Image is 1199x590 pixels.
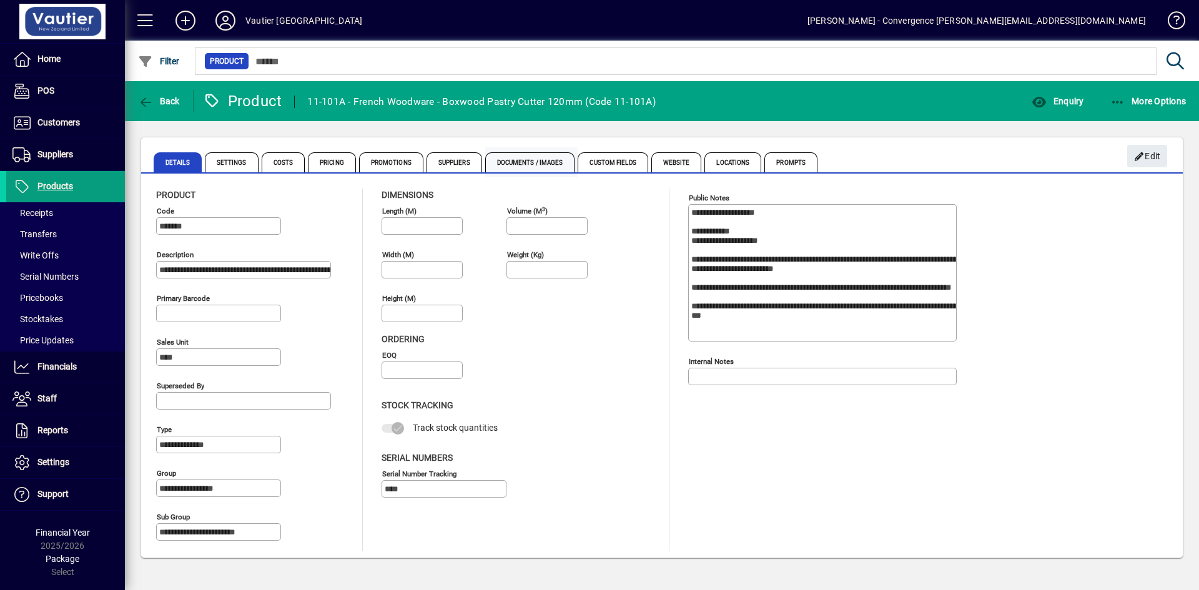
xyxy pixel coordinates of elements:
[12,272,79,282] span: Serial Numbers
[37,425,68,435] span: Reports
[36,528,90,538] span: Financial Year
[157,469,176,478] mat-label: Group
[6,224,125,245] a: Transfers
[154,152,202,172] span: Details
[6,266,125,287] a: Serial Numbers
[135,50,183,72] button: Filter
[6,415,125,446] a: Reports
[382,469,456,478] mat-label: Serial Number tracking
[12,208,53,218] span: Receipts
[157,338,189,347] mat-label: Sales unit
[12,229,57,239] span: Transfers
[6,76,125,107] a: POS
[37,117,80,127] span: Customers
[1158,2,1183,43] a: Knowledge Base
[382,207,417,215] mat-label: Length (m)
[1110,96,1187,106] span: More Options
[6,308,125,330] a: Stocktakes
[704,152,761,172] span: Locations
[37,393,57,403] span: Staff
[37,489,69,499] span: Support
[12,335,74,345] span: Price Updates
[138,96,180,106] span: Back
[542,205,545,212] sup: 3
[689,194,729,202] mat-label: Public Notes
[427,152,482,172] span: Suppliers
[157,425,172,434] mat-label: Type
[12,250,59,260] span: Write Offs
[507,207,548,215] mat-label: Volume (m )
[12,293,63,303] span: Pricebooks
[413,423,498,433] span: Track stock quantities
[157,250,194,259] mat-label: Description
[578,152,648,172] span: Custom Fields
[205,9,245,32] button: Profile
[1134,146,1161,167] span: Edit
[37,457,69,467] span: Settings
[1107,90,1190,112] button: More Options
[157,294,210,303] mat-label: Primary barcode
[156,190,195,200] span: Product
[6,479,125,510] a: Support
[6,245,125,266] a: Write Offs
[46,554,79,564] span: Package
[157,513,190,521] mat-label: Sub group
[37,149,73,159] span: Suppliers
[210,55,244,67] span: Product
[6,139,125,170] a: Suppliers
[203,91,282,111] div: Product
[307,92,656,112] div: 11-101A - French Woodware - Boxwood Pastry Cutter 120mm (Code 11-101A)
[6,44,125,75] a: Home
[37,86,54,96] span: POS
[382,250,414,259] mat-label: Width (m)
[37,181,73,191] span: Products
[6,352,125,383] a: Financials
[507,250,544,259] mat-label: Weight (Kg)
[485,152,575,172] span: Documents / Images
[1127,145,1167,167] button: Edit
[807,11,1146,31] div: [PERSON_NAME] - Convergence [PERSON_NAME][EMAIL_ADDRESS][DOMAIN_NAME]
[764,152,817,172] span: Prompts
[689,357,734,366] mat-label: Internal Notes
[359,152,423,172] span: Promotions
[135,90,183,112] button: Back
[125,90,194,112] app-page-header-button: Back
[308,152,356,172] span: Pricing
[1029,90,1087,112] button: Enquiry
[37,361,77,371] span: Financials
[6,447,125,478] a: Settings
[37,54,61,64] span: Home
[6,287,125,308] a: Pricebooks
[382,294,416,303] mat-label: Height (m)
[382,351,397,360] mat-label: EOQ
[12,314,63,324] span: Stocktakes
[382,190,433,200] span: Dimensions
[651,152,702,172] span: Website
[6,330,125,351] a: Price Updates
[165,9,205,32] button: Add
[245,11,362,31] div: Vautier [GEOGRAPHIC_DATA]
[157,207,174,215] mat-label: Code
[382,400,453,410] span: Stock Tracking
[138,56,180,66] span: Filter
[6,107,125,139] a: Customers
[6,202,125,224] a: Receipts
[205,152,259,172] span: Settings
[382,334,425,344] span: Ordering
[6,383,125,415] a: Staff
[1032,96,1083,106] span: Enquiry
[157,381,204,390] mat-label: Superseded by
[262,152,305,172] span: Costs
[382,453,453,463] span: Serial Numbers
